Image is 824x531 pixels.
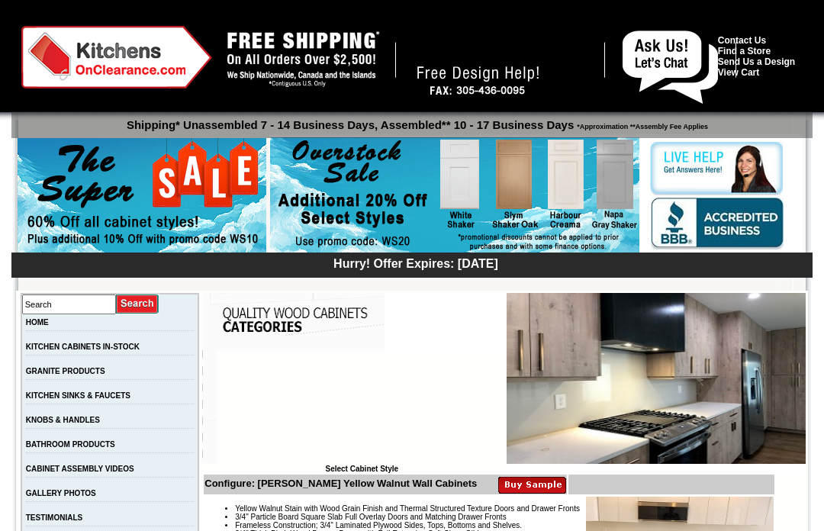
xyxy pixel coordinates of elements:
[235,504,580,513] span: Yellow Walnut Stain with Wood Grain Finish and Thermal Structured Texture Doors and Drawer Fronts
[235,521,522,529] span: Frameless Construction; 3/4" Laminated Plywood Sides, Tops, Bottoms and Shelves.
[718,67,759,78] a: View Cart
[26,465,134,473] a: CABINET ASSEMBLY VIDEOS
[217,350,507,465] iframe: Browser incompatible
[26,391,130,400] a: KITCHEN SINKS & FAUCETS
[26,416,100,424] a: KNOBS & HANDLES
[21,26,212,88] img: Kitchens on Clearance Logo
[718,56,795,67] a: Send Us a Design
[26,440,115,449] a: BATHROOM PRODUCTS
[26,489,96,497] a: GALLERY PHOTOS
[19,111,813,131] p: Shipping* Unassembled 7 - 14 Business Days, Assembled** 10 - 17 Business Days
[26,513,82,522] a: TESTIMONIALS
[507,293,806,464] img: Altmann Yellow Walnut
[19,255,813,271] div: Hurry! Offer Expires: [DATE]
[204,478,477,489] b: Configure: [PERSON_NAME] Yellow Walnut Wall Cabinets
[325,465,398,473] b: Select Cabinet Style
[405,41,587,64] a: [PHONE_NUMBER]
[574,119,708,130] span: *Approximation **Assembly Fee Applies
[718,46,771,56] a: Find a Store
[235,513,506,521] span: 3/4" Particle Board Square Slab Full Overlay Doors and Matching Drawer Fronts
[116,294,159,314] input: Submit
[26,367,105,375] a: GRANITE PRODUCTS
[718,35,766,46] a: Contact Us
[26,318,49,327] a: HOME
[26,343,140,351] a: KITCHEN CABINETS IN-STOCK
